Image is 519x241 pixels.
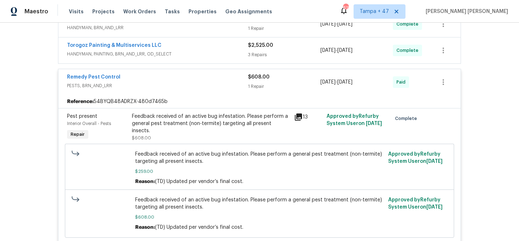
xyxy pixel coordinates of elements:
[132,136,151,140] span: $608.00
[67,121,111,126] span: Interior Overall - Pests
[320,21,352,28] span: -
[135,179,155,184] span: Reason:
[135,225,155,230] span: Reason:
[388,152,443,164] span: Approved by Refurby System User on
[67,114,97,119] span: Pest present
[135,151,384,165] span: Feedback received of an active bug infestation. Please perform a general pest treatment (non-term...
[135,214,384,221] span: $608.00
[69,8,84,15] span: Visits
[366,121,382,126] span: [DATE]
[67,98,94,105] b: Reference:
[388,197,443,210] span: Approved by Refurby System User on
[426,205,443,210] span: [DATE]
[337,80,352,85] span: [DATE]
[360,8,389,15] span: Tampa + 47
[165,9,180,14] span: Tasks
[67,75,120,80] a: Remedy Pest Control
[248,75,270,80] span: $608.00
[395,115,420,122] span: Complete
[92,8,115,15] span: Projects
[327,114,382,126] span: Approved by Refurby System User on
[396,21,421,28] span: Complete
[248,43,273,48] span: $2,525.00
[248,83,320,90] div: 1 Repair
[67,82,248,89] span: PESTS, BRN_AND_LRR
[67,43,161,48] a: Torogoz Painting & Multiservices LLC
[320,22,336,27] span: [DATE]
[320,48,336,53] span: [DATE]
[135,168,384,175] span: $259.00
[155,179,243,184] span: (TD) Updated per vendor’s final cost.
[343,4,348,12] div: 618
[155,225,243,230] span: (TD) Updated per vendor’s final cost.
[337,48,352,53] span: [DATE]
[135,196,384,211] span: Feedback received of an active bug infestation. Please perform a general pest treatment (non-term...
[132,113,290,134] div: Feedback received of an active bug infestation. Please perform a general pest treatment (non-term...
[294,113,322,121] div: 13
[225,8,272,15] span: Geo Assignments
[337,22,352,27] span: [DATE]
[25,8,48,15] span: Maestro
[123,8,156,15] span: Work Orders
[68,131,88,138] span: Repair
[320,47,352,54] span: -
[426,159,443,164] span: [DATE]
[248,51,320,58] div: 3 Repairs
[58,95,461,108] div: 54BYQB48ADRZX-480d7465b
[320,80,336,85] span: [DATE]
[67,50,248,58] span: HANDYMAN, PAINTING, BRN_AND_LRR, OD_SELECT
[67,24,248,31] span: HANDYMAN, BRN_AND_LRR
[248,25,320,32] div: 1 Repair
[423,8,508,15] span: [PERSON_NAME] [PERSON_NAME]
[396,47,421,54] span: Complete
[188,8,217,15] span: Properties
[320,79,352,86] span: -
[396,79,408,86] span: Paid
